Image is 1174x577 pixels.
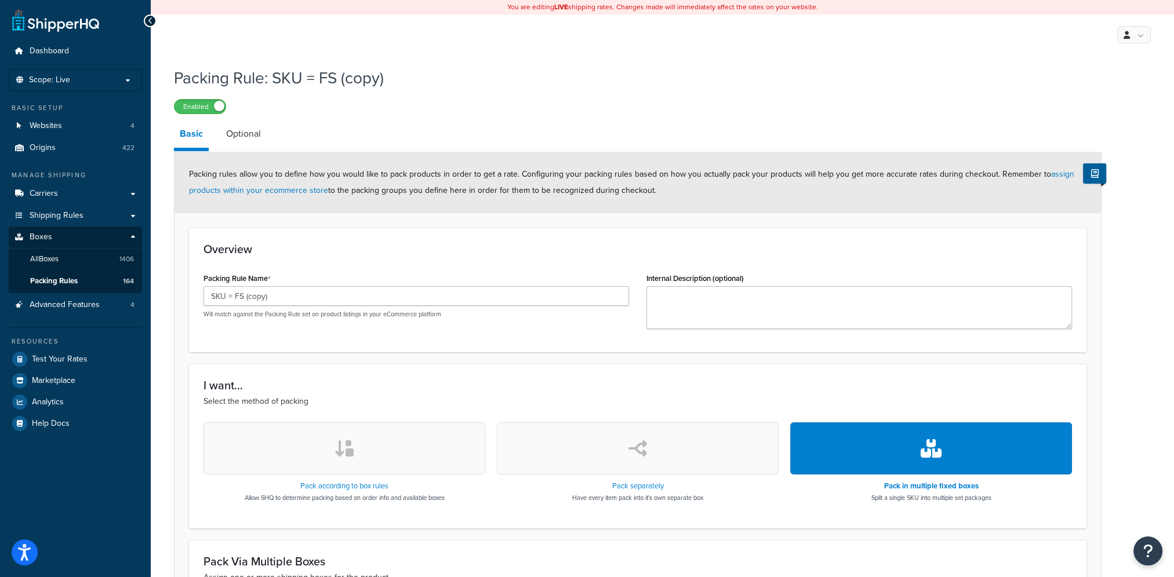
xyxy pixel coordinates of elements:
[554,2,568,12] b: LIVE
[123,276,134,286] span: 164
[9,271,142,292] a: Packing Rules164
[1083,163,1106,184] button: Show Help Docs
[220,120,267,148] a: Optional
[30,211,83,221] span: Shipping Rules
[9,227,142,293] li: Boxes
[32,397,64,407] span: Analytics
[30,300,100,310] span: Advanced Features
[572,493,703,502] p: Have every item pack into it's own separate box
[9,170,142,180] div: Manage Shipping
[30,46,69,56] span: Dashboard
[30,189,58,199] span: Carriers
[9,294,142,316] a: Advanced Features4
[203,395,1072,408] p: Select the method of packing
[9,103,142,113] div: Basic Setup
[245,482,445,490] h3: Pack according to box rules
[189,168,1074,196] span: Packing rules allow you to define how you would like to pack products in order to get a rate. Con...
[32,419,70,429] span: Help Docs
[9,370,142,391] a: Marketplace
[9,294,142,316] li: Advanced Features
[32,355,88,364] span: Test Your Rates
[30,121,62,131] span: Websites
[30,254,59,264] span: All Boxes
[9,137,142,159] li: Origins
[1133,536,1162,565] button: Open Resource Center
[9,392,142,412] a: Analytics
[9,137,142,159] a: Origins422
[203,310,629,319] p: Will match against the Packing Rule set on product listings in your eCommerce platform
[9,115,142,137] a: Websites4
[174,120,209,151] a: Basic
[130,121,135,131] span: 4
[30,143,56,153] span: Origins
[203,274,271,283] label: Packing Rule Name
[9,337,142,346] div: Resources
[9,115,142,137] li: Websites
[130,300,135,310] span: 4
[9,413,142,434] a: Help Docs
[9,227,142,248] a: Boxes
[646,274,744,283] label: Internal Description (optional)
[9,249,142,270] a: AllBoxes1406
[32,376,75,386] span: Marketplace
[203,379,1072,392] h3: I want...
[203,243,1072,255] h3: Overview
[119,254,134,264] span: 1406
[29,75,70,85] span: Scope: Live
[9,271,142,292] li: Packing Rules
[175,100,226,114] label: Enabled
[572,482,703,490] h3: Pack separately
[30,232,52,242] span: Boxes
[122,143,135,153] span: 422
[30,276,78,286] span: Packing Rules
[871,482,991,490] h3: Pack in multiple fixed boxes
[9,183,142,204] a: Carriers
[174,67,1087,89] h1: Packing Rule: SKU = FS (copy)
[9,41,142,62] a: Dashboard
[9,349,142,370] a: Test Your Rates
[203,555,1072,568] h3: Pack Via Multiple Boxes
[245,493,445,502] p: Allow SHQ to determine packing based on order info and available boxes
[871,493,991,502] p: Split a single SKU into multiple set packages
[9,205,142,227] a: Shipping Rules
